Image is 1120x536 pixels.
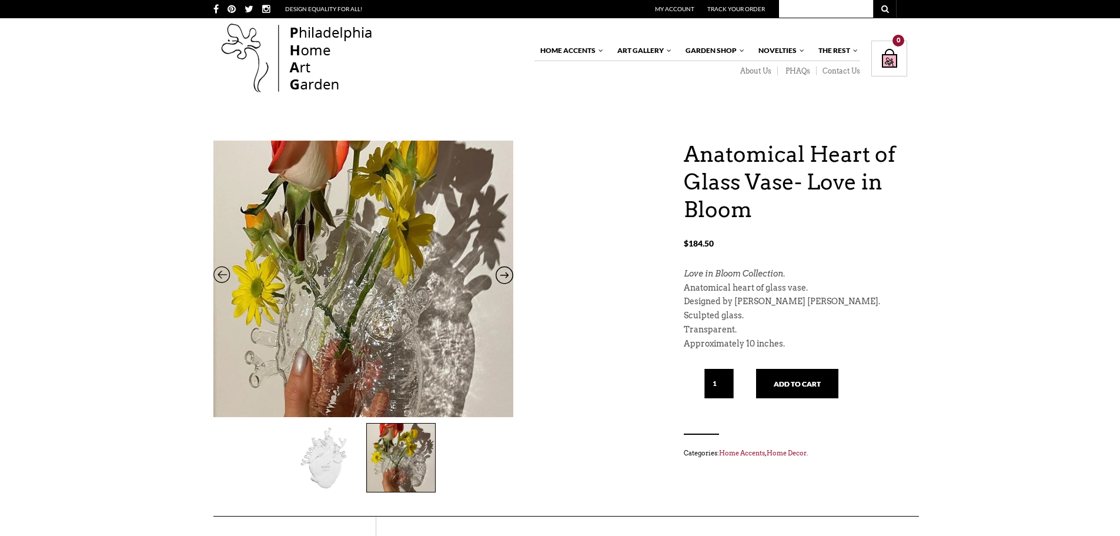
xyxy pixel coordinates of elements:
a: Track Your Order [707,5,765,12]
p: . [684,267,907,281]
a: Home Decor [767,449,807,457]
a: Home Accents [534,41,604,61]
a: About Us [733,66,778,76]
a: Home Accents [719,449,765,457]
p: Transparent. [684,323,907,337]
button: Add to cart [756,369,838,398]
p: Approximately 10 inches. [684,337,907,351]
img: 09922_thePHAGshop_Glass-Anatomical-Heart-Vase-Love-in-Bloom-Use.jpg [213,96,513,485]
a: The Rest [813,41,859,61]
p: Anatomical heart of glass vase. [684,281,907,295]
span: $ [684,238,688,248]
a: PHAQs [778,66,817,76]
bdi: 184.50 [684,238,714,248]
div: 0 [892,35,904,46]
a: Contact Us [817,66,860,76]
p: Sculpted glass. [684,309,907,323]
input: Qty [704,369,734,398]
a: My Account [655,5,694,12]
a: Art Gallery [611,41,673,61]
p: Designed by [PERSON_NAME] [PERSON_NAME]. [684,295,907,309]
a: Garden Shop [680,41,745,61]
a: Novelties [753,41,805,61]
span: Categories: , . [684,447,907,460]
em: Love in Bloom Collection [684,269,783,278]
h1: Anatomical Heart of Glass Vase- Love in Bloom [684,141,907,223]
